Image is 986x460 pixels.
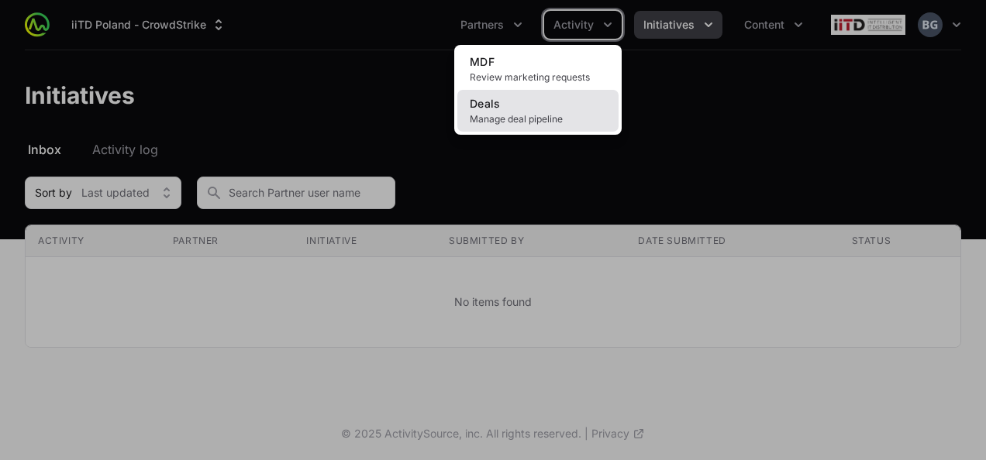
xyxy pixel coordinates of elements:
[457,90,619,132] a: DealsManage deal pipeline
[50,11,812,39] div: Main navigation
[470,113,606,125] span: Manage deal pipeline
[457,48,619,90] a: MDFReview marketing requests
[470,55,495,68] span: MDF
[470,97,501,110] span: Deals
[544,11,622,39] div: Activity menu
[470,71,606,84] span: Review marketing requests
